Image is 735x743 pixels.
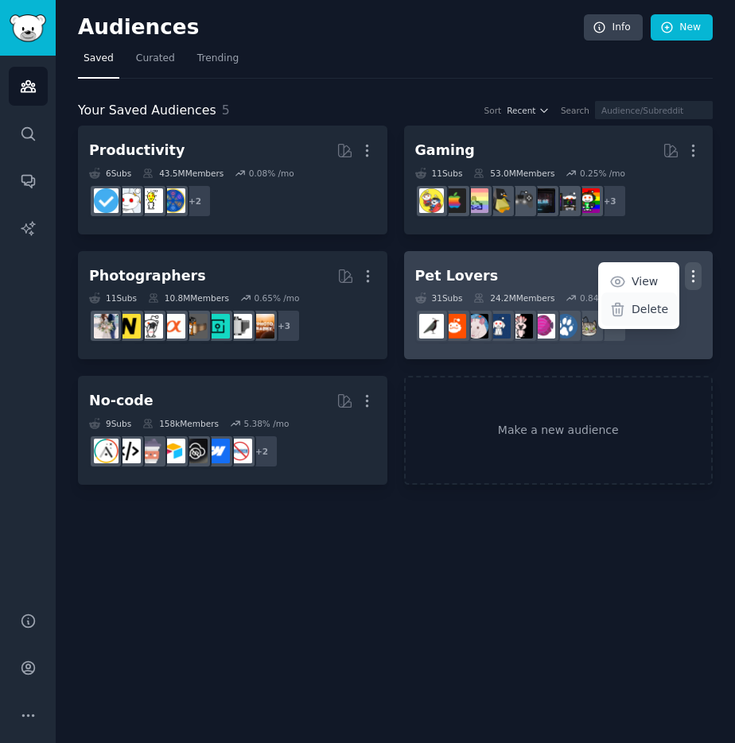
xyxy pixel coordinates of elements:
[116,188,141,213] img: productivity
[404,376,714,485] a: Make a new audience
[404,126,714,234] a: Gaming11Subs53.0MMembers0.25% /mo+3gamingpcgamingGamingLeaksAndRumoursIndieGaminglinux_gamingCozy...
[464,188,488,213] img: CozyGamers
[632,273,658,290] p: View
[94,314,119,339] img: WeddingPhotography
[632,301,668,318] p: Delete
[148,292,229,304] div: 10.8M Members
[89,266,206,286] div: Photographers
[575,314,600,339] img: cats
[10,14,46,42] img: GummySearch logo
[267,309,301,342] div: + 3
[142,168,224,179] div: 43.5M Members
[142,418,219,429] div: 158k Members
[78,126,387,234] a: Productivity6Subs43.5MMembers0.08% /mo+2LifeProTipslifehacksproductivitygetdisciplined
[94,188,119,213] img: getdisciplined
[89,292,137,304] div: 11 Sub s
[161,188,185,213] img: LifeProTips
[404,251,714,360] a: Pet LoversViewDelete31Subs24.2MMembers0.84% /mo+23catsdogsAquariumsparrotsdogswithjobsRATSBearded...
[197,52,239,66] span: Trending
[178,184,212,218] div: + 2
[116,314,141,339] img: Nikon
[183,314,208,339] img: AnalogCommunity
[138,188,163,213] img: lifehacks
[138,314,163,339] img: canon
[130,46,181,79] a: Curated
[78,376,387,485] a: No-code9Subs158kMembers5.38% /mo+2nocodewebflowNoCodeSaaSAirtablenocodelowcodeNoCodeMovementAdalo
[89,168,131,179] div: 6 Sub s
[651,14,713,41] a: New
[531,188,555,213] img: GamingLeaksAndRumours
[205,314,230,339] img: streetphotography
[222,103,230,118] span: 5
[508,188,533,213] img: IndieGaming
[584,14,643,41] a: Info
[94,439,119,463] img: Adalo
[486,314,511,339] img: dogswithjobs
[553,314,577,339] img: dogs
[441,314,466,339] img: BeardedDragons
[205,439,230,463] img: webflow
[415,168,463,179] div: 11 Sub s
[250,314,274,339] img: photography
[419,314,444,339] img: birding
[507,105,550,116] button: Recent
[464,314,488,339] img: RATS
[78,15,584,41] h2: Audiences
[227,314,252,339] img: analog
[441,188,466,213] img: macgaming
[561,105,589,116] div: Search
[89,391,154,411] div: No-code
[508,314,533,339] img: parrots
[595,101,713,119] input: Audience/Subreddit
[227,439,252,463] img: nocode
[161,314,185,339] img: SonyAlpha
[415,292,463,304] div: 31 Sub s
[507,105,535,116] span: Recent
[484,105,502,116] div: Sort
[136,52,175,66] span: Curated
[593,184,627,218] div: + 3
[575,188,600,213] img: gaming
[78,46,119,79] a: Saved
[473,168,554,179] div: 53.0M Members
[89,141,185,161] div: Productivity
[243,418,289,429] div: 5.38 % /mo
[116,439,141,463] img: NoCodeMovement
[419,188,444,213] img: GamerPals
[473,292,554,304] div: 24.2M Members
[89,418,131,429] div: 9 Sub s
[161,439,185,463] img: Airtable
[580,168,625,179] div: 0.25 % /mo
[138,439,163,463] img: nocodelowcode
[249,168,294,179] div: 0.08 % /mo
[415,141,475,161] div: Gaming
[192,46,244,79] a: Trending
[84,52,114,66] span: Saved
[78,101,216,121] span: Your Saved Audiences
[183,439,208,463] img: NoCodeSaaS
[78,251,387,360] a: Photographers11Subs10.8MMembers0.65% /mo+3photographyanalogstreetphotographyAnalogCommunitySonyAl...
[415,266,499,286] div: Pet Lovers
[531,314,555,339] img: Aquariums
[580,292,625,304] div: 0.84 % /mo
[486,188,511,213] img: linux_gaming
[553,188,577,213] img: pcgaming
[254,292,299,304] div: 0.65 % /mo
[245,435,278,468] div: + 2
[601,265,677,298] a: View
